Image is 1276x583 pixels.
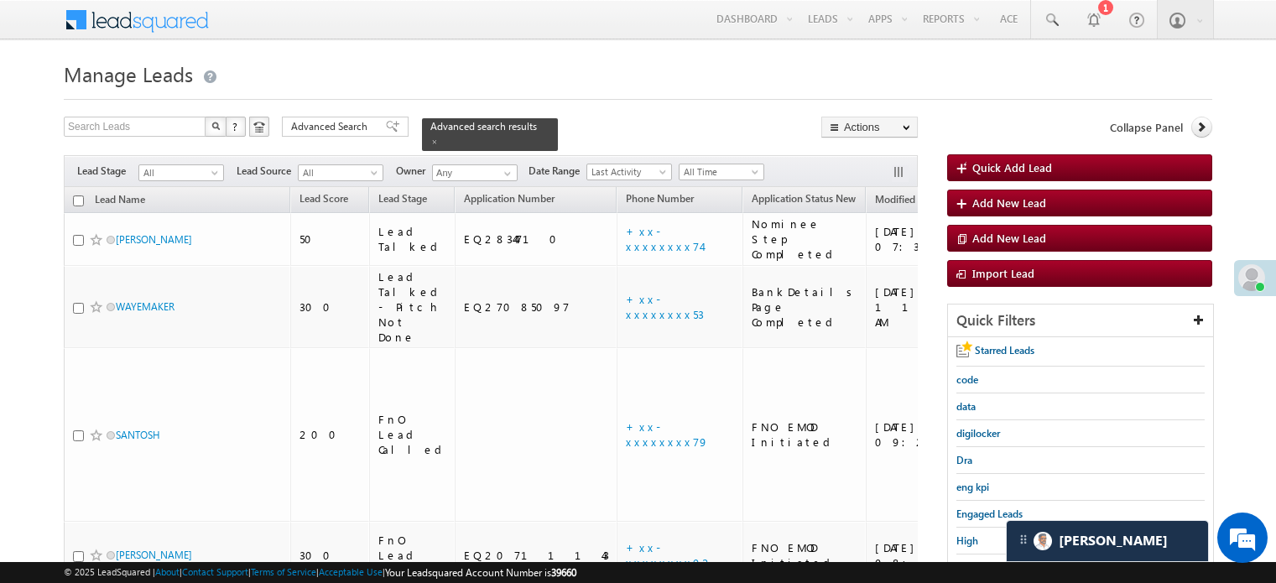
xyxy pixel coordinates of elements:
[821,117,918,138] button: Actions
[972,266,1034,280] span: Import Lead
[299,548,362,563] div: 300
[875,419,987,450] div: [DATE] 09:26 AM
[529,164,586,179] span: Date Range
[956,481,989,493] span: eng kpi
[396,164,432,179] span: Owner
[586,164,672,180] a: Last Activity
[430,120,537,133] span: Advanced search results
[237,164,298,179] span: Lead Source
[626,192,694,205] span: Phone Number
[626,419,709,449] a: +xx-xxxxxxxx79
[116,300,174,313] a: WAYEMAKER
[1006,520,1209,562] div: carter-dragCarter[PERSON_NAME]
[116,233,192,246] a: [PERSON_NAME]
[464,192,555,205] span: Application Number
[299,165,378,180] span: All
[319,566,383,577] a: Acceptable Use
[464,548,609,563] div: EQ20711143
[956,454,972,466] span: Dra
[752,192,856,205] span: Application Status New
[626,540,714,570] a: +xx-xxxxxxxx92
[551,566,576,579] span: 39660
[232,119,240,133] span: ?
[291,190,357,211] a: Lead Score
[299,299,362,315] div: 300
[299,427,362,442] div: 200
[64,60,193,87] span: Manage Leads
[975,344,1034,357] span: Starred Leads
[385,566,576,579] span: Your Leadsquared Account Number is
[948,305,1213,337] div: Quick Filters
[972,160,1052,174] span: Quick Add Lead
[752,419,858,450] div: FNO EMOD Initiated
[867,190,956,211] a: Modified On (sorted descending)
[1034,532,1052,550] img: Carter
[956,508,1023,520] span: Engaged Leads
[298,164,383,181] a: All
[679,164,764,180] a: All Time
[139,165,219,180] span: All
[875,224,987,254] div: [DATE] 07:39 PM
[378,533,448,578] div: FnO Lead Called
[291,119,372,134] span: Advanced Search
[64,565,576,580] span: © 2025 LeadSquared | | | | |
[956,534,978,547] span: High
[464,299,609,315] div: EQ27085097
[456,190,563,211] a: Application Number
[378,412,448,457] div: FnO Lead Called
[956,400,976,413] span: data
[251,566,316,577] a: Terms of Service
[182,566,248,577] a: Contact Support
[743,190,864,211] a: Application Status New
[752,216,858,262] div: Nominee Step Completed
[495,165,516,182] a: Show All Items
[77,164,138,179] span: Lead Stage
[587,164,667,180] span: Last Activity
[956,373,978,386] span: code
[626,292,704,321] a: +xx-xxxxxxxx53
[875,193,931,206] span: Modified On
[617,190,702,211] a: Phone Number
[299,232,362,247] div: 50
[1110,120,1183,135] span: Collapse Panel
[956,427,1000,440] span: digilocker
[378,192,427,205] span: Lead Stage
[875,284,987,330] div: [DATE] 11:10 AM
[752,284,858,330] div: BankDetails Page Completed
[752,540,858,570] div: FNO EMOD Initiated
[1059,533,1168,549] span: Carter
[86,190,154,212] a: Lead Name
[464,232,609,247] div: EQ28344710
[626,224,701,253] a: +xx-xxxxxxxx74
[680,164,759,180] span: All Time
[211,122,220,130] img: Search
[875,540,987,570] div: [DATE] 08:18 PM
[73,195,84,206] input: Check all records
[378,269,448,345] div: Lead Talked - Pitch Not Done
[1017,533,1030,546] img: carter-drag
[432,164,518,181] input: Type to Search
[299,192,348,205] span: Lead Score
[226,117,246,137] button: ?
[370,190,435,211] a: Lead Stage
[155,566,180,577] a: About
[138,164,224,181] a: All
[116,549,192,561] a: [PERSON_NAME]
[378,224,448,254] div: Lead Talked
[116,429,160,441] a: SANTOSH
[972,195,1046,210] span: Add New Lead
[972,231,1046,245] span: Add New Lead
